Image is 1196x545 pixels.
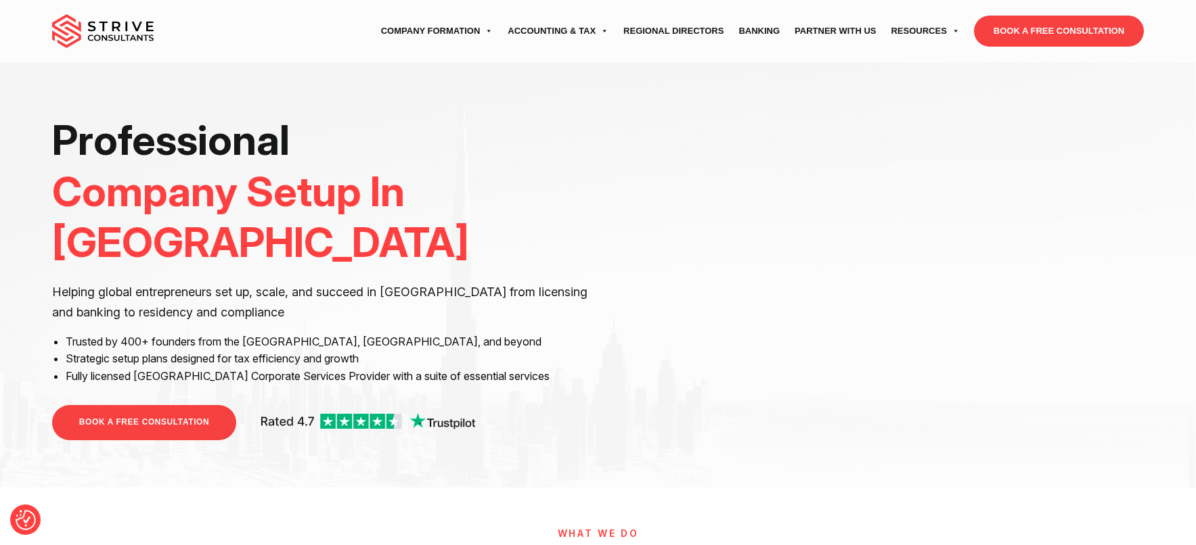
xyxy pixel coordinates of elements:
[974,16,1144,47] a: BOOK A FREE CONSULTATION
[883,12,967,50] a: Resources
[66,333,588,351] li: Trusted by 400+ founders from the [GEOGRAPHIC_DATA], [GEOGRAPHIC_DATA], and beyond
[52,115,588,268] h1: Professional
[16,510,36,530] button: Consent Preferences
[52,14,154,48] img: main-logo.svg
[52,166,469,268] span: Company Setup In [GEOGRAPHIC_DATA]
[52,405,236,440] a: BOOK A FREE CONSULTATION
[66,350,588,368] li: Strategic setup plans designed for tax efficiency and growth
[608,115,1144,416] iframe: <br />
[787,12,883,50] a: Partner with Us
[374,12,501,50] a: Company Formation
[16,510,36,530] img: Revisit consent button
[731,12,787,50] a: Banking
[52,282,588,323] p: Helping global entrepreneurs set up, scale, and succeed in [GEOGRAPHIC_DATA] from licensing and b...
[616,12,731,50] a: Regional Directors
[500,12,616,50] a: Accounting & Tax
[66,368,588,385] li: Fully licensed [GEOGRAPHIC_DATA] Corporate Services Provider with a suite of essential services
